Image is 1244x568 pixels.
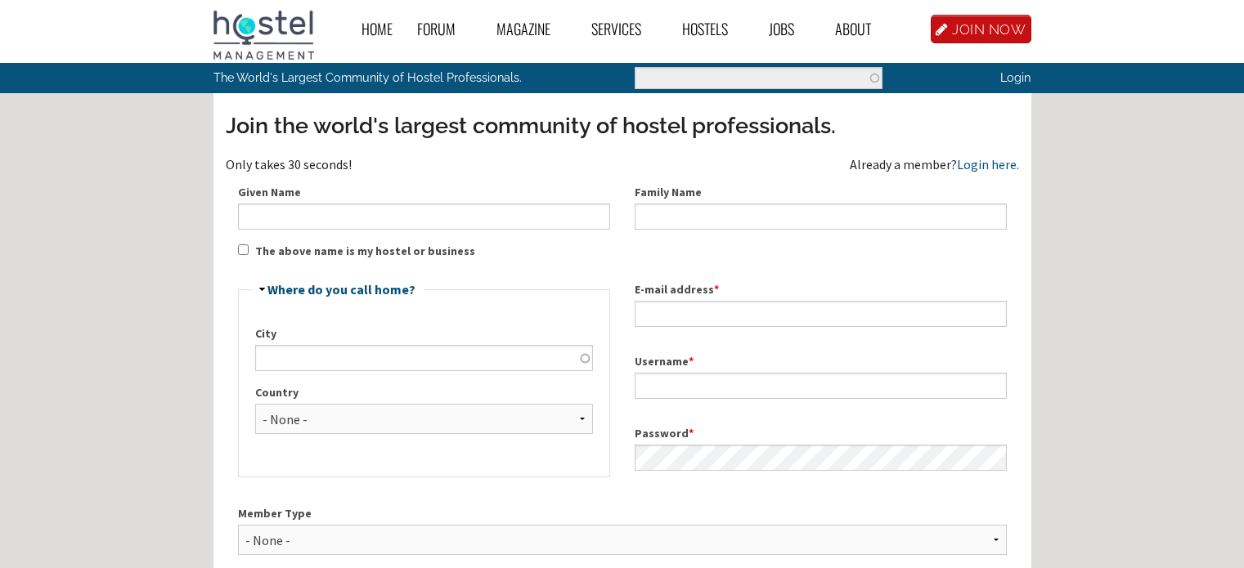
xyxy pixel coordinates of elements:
a: Hostels [670,11,757,47]
label: E-mail address [635,281,1007,298]
label: Given Name [238,184,610,201]
a: Forum [405,11,484,47]
label: Member Type [238,505,1007,522]
div: Only takes 30 seconds! [226,158,622,171]
a: Where do you call home? [267,281,415,297]
input: Spaces are allowed; punctuation is not allowed except for periods, hyphens, apostrophes, and unde... [635,373,1007,399]
span: This field is required. [714,282,719,297]
span: This field is required. [689,354,694,369]
label: Family Name [635,184,1007,201]
p: The World's Largest Community of Hostel Professionals. [213,63,555,92]
input: A valid e-mail address. All e-mails from the system will be sent to this address. The e-mail addr... [635,301,1007,327]
a: Login here. [957,156,1019,172]
img: Hostel Management Home [213,11,314,60]
div: Already a member? [850,158,1019,171]
label: The above name is my hostel or business [255,243,475,260]
h3: Join the world's largest community of hostel professionals. [226,110,1019,141]
a: Login [1000,70,1031,84]
a: Jobs [757,11,823,47]
span: This field is required. [689,426,694,441]
a: JOIN NOW [931,15,1031,43]
a: About [823,11,900,47]
input: Enter the terms you wish to search for. [635,67,882,89]
label: Country [255,384,593,401]
label: Password [635,425,1007,442]
label: Username [635,353,1007,370]
a: Services [579,11,670,47]
label: City [255,325,593,342]
a: Magazine [484,11,579,47]
a: Home [349,11,405,47]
